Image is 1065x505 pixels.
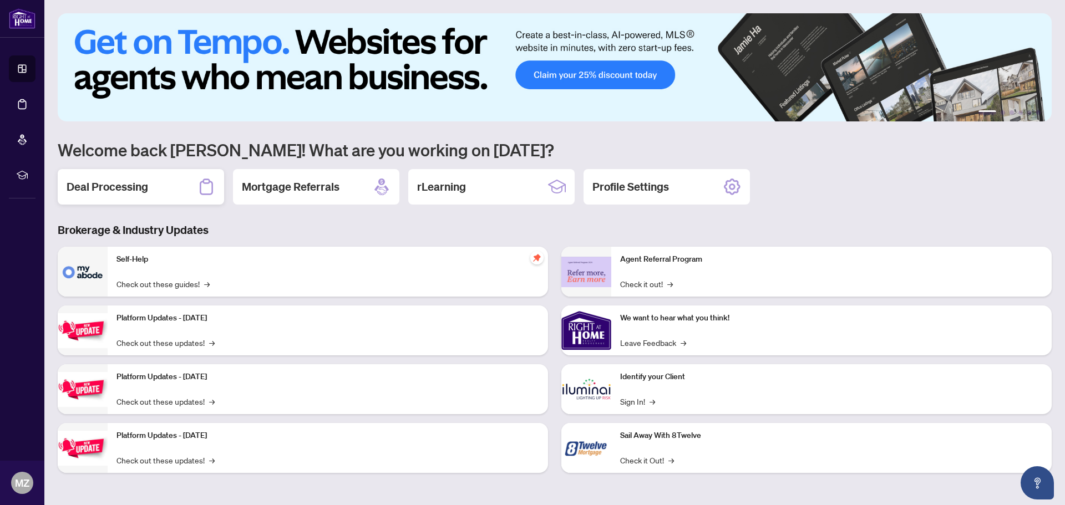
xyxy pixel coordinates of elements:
[58,13,1052,121] img: Slide 0
[242,179,339,195] h2: Mortgage Referrals
[58,222,1052,238] h3: Brokerage & Industry Updates
[620,278,673,290] a: Check it out!→
[116,371,539,383] p: Platform Updates - [DATE]
[116,278,210,290] a: Check out these guides!→
[667,278,673,290] span: →
[58,313,108,348] img: Platform Updates - July 21, 2025
[58,431,108,466] img: Platform Updates - June 23, 2025
[650,395,655,407] span: →
[668,454,674,466] span: →
[116,430,539,442] p: Platform Updates - [DATE]
[978,110,996,115] button: 1
[620,395,655,407] a: Sign In!→
[15,475,29,491] span: MZ
[592,179,669,195] h2: Profile Settings
[116,312,539,324] p: Platform Updates - [DATE]
[530,251,544,264] span: pushpin
[620,253,1043,266] p: Agent Referral Program
[116,395,215,407] a: Check out these updates!→
[116,253,539,266] p: Self-Help
[561,257,611,287] img: Agent Referral Program
[1018,110,1023,115] button: 4
[620,371,1043,383] p: Identify your Client
[561,305,611,355] img: We want to hear what you think!
[1036,110,1041,115] button: 6
[620,454,674,466] a: Check it Out!→
[209,336,215,349] span: →
[620,336,686,349] a: Leave Feedback→
[58,247,108,297] img: Self-Help
[9,8,35,29] img: logo
[1010,110,1014,115] button: 3
[1001,110,1005,115] button: 2
[58,372,108,407] img: Platform Updates - July 8, 2025
[67,179,148,195] h2: Deal Processing
[209,395,215,407] span: →
[620,430,1043,442] p: Sail Away With 8Twelve
[561,364,611,414] img: Identify your Client
[116,336,215,349] a: Check out these updates!→
[620,312,1043,324] p: We want to hear what you think!
[116,454,215,466] a: Check out these updates!→
[417,179,466,195] h2: rLearning
[681,336,686,349] span: →
[561,423,611,473] img: Sail Away With 8Twelve
[209,454,215,466] span: →
[1027,110,1032,115] button: 5
[1021,466,1054,499] button: Open asap
[204,278,210,290] span: →
[58,139,1052,160] h1: Welcome back [PERSON_NAME]! What are you working on [DATE]?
